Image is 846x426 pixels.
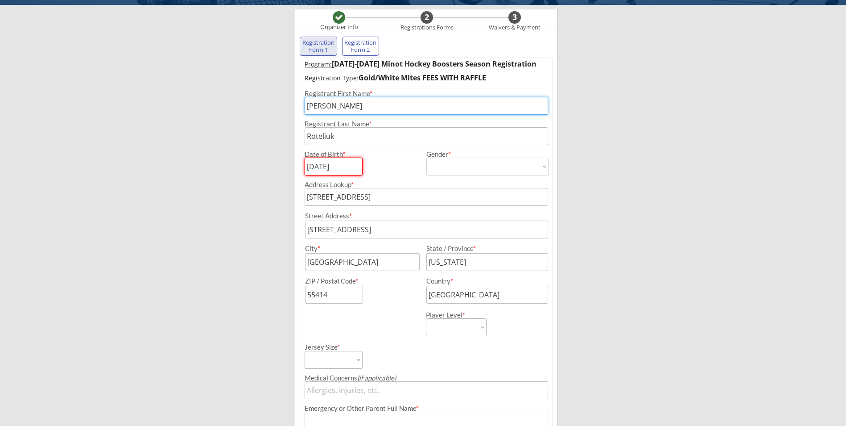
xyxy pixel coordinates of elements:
div: Country [426,278,537,284]
div: Registration Form 2 [344,39,377,53]
div: Registrant Last Name [305,121,548,127]
div: Emergency or Other Parent Full Name [305,405,548,412]
div: Organizer Info [314,24,363,31]
div: Jersey Size [305,344,351,351]
div: Registrant First Name [305,90,548,97]
div: Registration Form 1 [302,39,335,53]
em: (if applicable) [357,374,396,382]
input: Street, City, Province/State [305,188,548,206]
div: State / Province [426,245,537,252]
div: Player Level [426,312,487,318]
div: Address Lookup [305,181,548,188]
u: Program: [305,60,332,68]
div: Gender [426,151,549,158]
div: 2 [421,13,433,22]
div: Medical Concerns [305,375,548,381]
div: City [305,245,418,252]
strong: Gold/White Mites FEES WITH RAFFLE [359,73,486,83]
input: Allergies, injuries, etc. [305,381,548,399]
div: ZIP / Postal Code [305,278,418,284]
strong: [DATE]-[DATE] Minot Hockey Boosters Season Registration [332,59,536,69]
u: Registration Type: [305,74,359,82]
div: Street Address [305,213,548,219]
div: Registrations Forms [396,24,458,31]
div: Waivers & Payment [484,24,545,31]
div: 3 [508,13,521,22]
div: Date of Birth [305,151,351,158]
